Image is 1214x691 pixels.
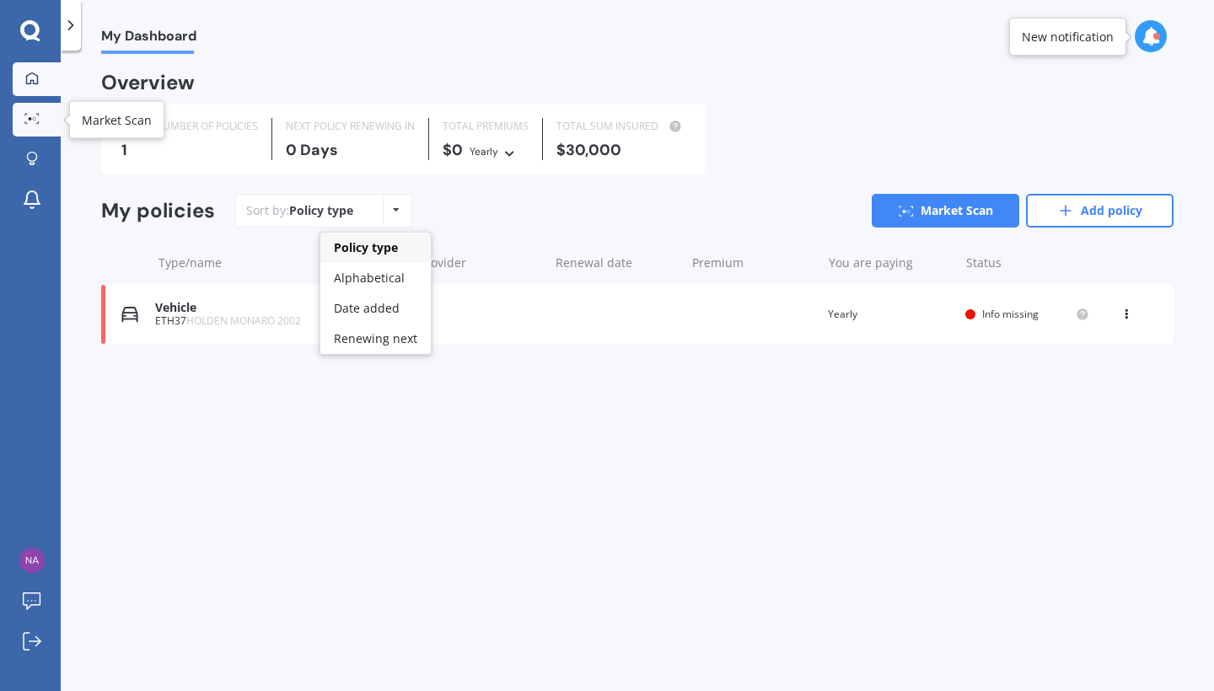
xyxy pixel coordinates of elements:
[246,202,353,219] div: Sort by:
[155,301,403,315] div: Vehicle
[470,143,498,160] div: Yearly
[556,254,679,271] div: Renewal date
[101,74,195,91] div: Overview
[82,111,152,128] div: Market Scan
[443,118,529,135] div: TOTAL PREMIUMS
[101,28,196,51] span: My Dashboard
[1026,194,1174,228] a: Add policy
[334,239,398,255] span: Policy type
[334,270,405,286] span: Alphabetical
[286,142,415,158] div: 0 Days
[121,142,258,158] div: 1
[289,202,353,219] div: Policy type
[982,307,1039,321] span: Info missing
[872,194,1019,228] a: Market Scan
[419,254,542,271] div: Provider
[121,118,258,135] div: TOTAL NUMBER OF POLICIES
[121,306,138,323] img: Vehicle
[556,142,685,158] div: $30,000
[158,254,406,271] div: Type/name
[829,254,952,271] div: You are paying
[334,330,417,346] span: Renewing next
[286,118,415,135] div: NEXT POLICY RENEWING IN
[556,118,685,135] div: TOTAL SUM INSURED
[334,300,400,316] span: Date added
[692,254,815,271] div: Premium
[155,315,403,327] div: ETH37
[19,548,45,573] img: 4ce0131b909553c473fac9287a796213
[186,313,301,328] span: HOLDEN MONARO 2002
[1022,29,1114,46] div: New notification
[101,199,215,223] div: My policies
[443,142,529,160] div: $0
[966,254,1089,271] div: Status
[828,306,952,323] div: Yearly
